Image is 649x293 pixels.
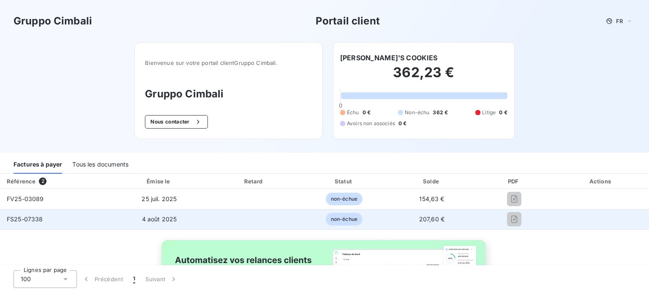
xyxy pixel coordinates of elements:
[340,53,437,63] h6: [PERSON_NAME]'S COOKIES
[39,177,46,185] span: 2
[419,195,444,202] span: 154,63 €
[112,177,207,185] div: Émise le
[499,109,507,116] span: 0 €
[21,275,31,283] span: 100
[347,109,359,116] span: Échu
[133,275,135,283] span: 1
[419,215,444,223] span: 207,60 €
[14,13,92,29] h3: Gruppo Cimbali
[140,270,183,288] button: Suivant
[210,177,298,185] div: Retard
[405,109,429,116] span: Non-échu
[142,195,177,202] span: 25 juil. 2025
[145,115,207,129] button: Nous contacter
[339,102,342,109] span: 0
[145,86,312,102] h3: Gruppo Cimbali
[316,13,380,29] h3: Portail client
[301,177,387,185] div: Statut
[555,177,647,185] div: Actions
[482,109,496,116] span: Litige
[326,213,363,226] span: non-échue
[398,120,406,127] span: 0 €
[433,109,448,116] span: 362 €
[142,215,177,223] span: 4 août 2025
[14,156,62,174] div: Factures à payer
[477,177,551,185] div: PDF
[72,156,128,174] div: Tous les documents
[390,177,474,185] div: Solde
[7,195,44,202] span: FV25-03089
[7,178,35,185] div: Référence
[340,64,507,89] h2: 362,23 €
[616,18,623,24] span: FR
[128,270,140,288] button: 1
[363,109,371,116] span: 0 €
[77,270,128,288] button: Précédent
[7,215,43,223] span: FS25-07338
[347,120,395,127] span: Avoirs non associés
[145,59,312,66] span: Bienvenue sur votre portail client Gruppo Cimbali .
[326,193,363,205] span: non-échue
